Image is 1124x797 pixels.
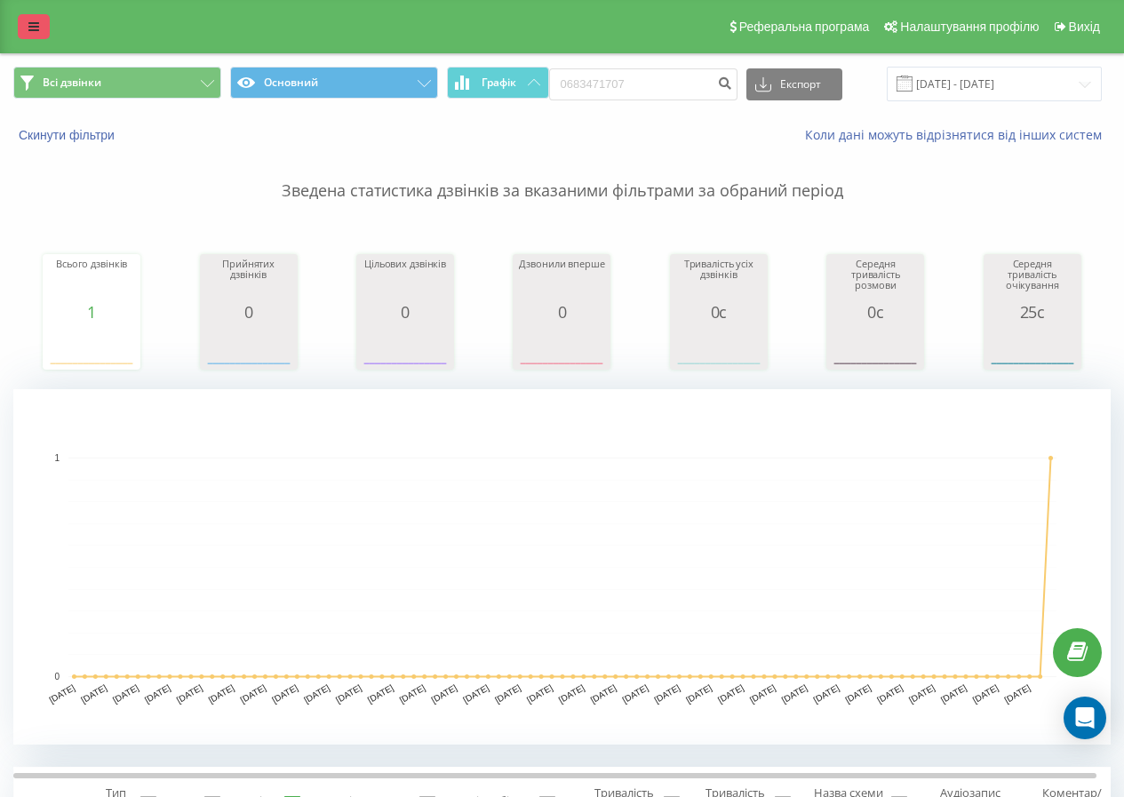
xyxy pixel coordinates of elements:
[204,321,293,374] svg: A chart.
[748,682,777,705] text: [DATE]
[589,682,618,705] text: [DATE]
[238,682,267,705] text: [DATE]
[652,682,682,705] text: [DATE]
[1064,697,1106,739] div: Open Intercom Messenger
[988,303,1077,321] div: 25с
[831,321,920,374] svg: A chart.
[716,682,745,705] text: [DATE]
[517,321,606,374] svg: A chart.
[739,20,870,34] span: Реферальна програма
[54,672,60,681] text: 0
[875,682,905,705] text: [DATE]
[111,682,140,705] text: [DATE]
[143,682,172,705] text: [DATE]
[361,321,450,374] svg: A chart.
[517,303,606,321] div: 0
[398,682,427,705] text: [DATE]
[447,67,549,99] button: Графік
[54,453,60,463] text: 1
[302,682,331,705] text: [DATE]
[525,682,554,705] text: [DATE]
[430,682,459,705] text: [DATE]
[270,682,299,705] text: [DATE]
[1069,20,1100,34] span: Вихід
[812,682,841,705] text: [DATE]
[204,303,293,321] div: 0
[831,303,920,321] div: 0с
[1003,682,1032,705] text: [DATE]
[47,303,136,321] div: 1
[684,682,713,705] text: [DATE]
[549,68,737,100] input: Пошук за номером
[939,682,969,705] text: [DATE]
[674,321,763,374] svg: A chart.
[843,682,873,705] text: [DATE]
[13,67,221,99] button: Всі дзвінки
[493,682,522,705] text: [DATE]
[988,321,1077,374] svg: A chart.
[674,303,763,321] div: 0с
[907,682,937,705] text: [DATE]
[900,20,1039,34] span: Налаштування профілю
[517,259,606,303] div: Дзвонили вперше
[461,682,490,705] text: [DATE]
[13,389,1111,745] svg: A chart.
[47,259,136,303] div: Всього дзвінків
[621,682,650,705] text: [DATE]
[13,144,1111,203] p: Зведена статистика дзвінків за вказаними фільтрами за обраний період
[334,682,363,705] text: [DATE]
[175,682,204,705] text: [DATE]
[746,68,842,100] button: Експорт
[43,76,101,90] span: Всі дзвінки
[482,76,516,89] span: Графік
[207,682,236,705] text: [DATE]
[47,321,136,374] svg: A chart.
[557,682,586,705] text: [DATE]
[361,303,450,321] div: 0
[366,682,395,705] text: [DATE]
[780,682,809,705] text: [DATE]
[805,126,1111,143] a: Коли дані можуть відрізнятися вiд інших систем
[674,259,763,303] div: Тривалість усіх дзвінків
[831,259,920,303] div: Середня тривалість розмови
[204,259,293,303] div: Прийнятих дзвінків
[361,259,450,303] div: Цільових дзвінків
[47,682,76,705] text: [DATE]
[971,682,1000,705] text: [DATE]
[230,67,438,99] button: Основний
[988,259,1077,303] div: Середня тривалість очікування
[13,127,124,143] button: Скинути фільтри
[79,682,108,705] text: [DATE]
